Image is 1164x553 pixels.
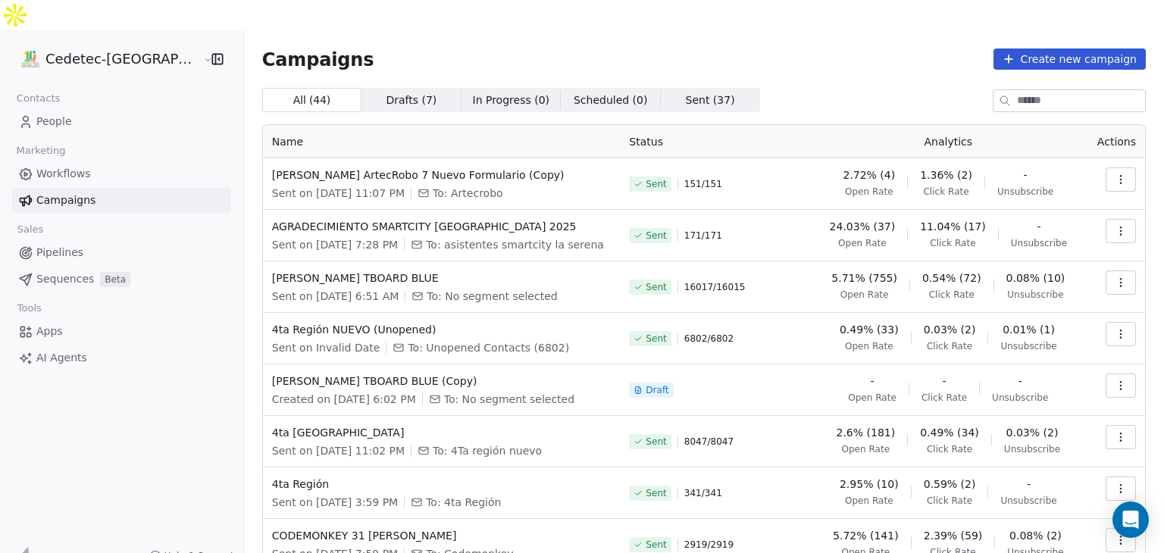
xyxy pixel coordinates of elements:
[833,528,899,543] span: 5.72% (141)
[684,281,746,293] span: 16017 / 16015
[11,297,48,320] span: Tools
[845,340,893,352] span: Open Rate
[262,48,374,70] span: Campaigns
[845,186,893,198] span: Open Rate
[272,167,612,183] span: [PERSON_NAME] ArtecRobo 7 Nuevo Formulario (Copy)
[920,219,986,234] span: 11.04% (17)
[10,87,67,110] span: Contacts
[12,267,231,292] a: SequencesBeta
[992,392,1048,404] span: Unsubscribe
[272,186,405,201] span: Sent on [DATE] 11:07 PM
[12,345,231,370] a: AI Agents
[272,219,612,234] span: AGRADECIMIENTO SMARTCITY [GEOGRAPHIC_DATA] 2025
[646,539,666,551] span: Sent
[11,218,50,241] span: Sales
[809,125,1087,158] th: Analytics
[18,46,192,72] button: Cedetec-[GEOGRAPHIC_DATA]
[993,48,1146,70] button: Create new campaign
[21,50,39,68] img: IMAGEN%2010%20A%C3%83%C2%91OS.png
[871,373,875,389] span: -
[942,373,946,389] span: -
[427,289,557,304] span: To: No segment selected
[1009,528,1062,543] span: 0.08% (2)
[263,125,621,158] th: Name
[927,495,972,507] span: Click Rate
[1006,425,1059,440] span: 0.03% (2)
[100,272,130,287] span: Beta
[924,476,976,492] span: 0.59% (2)
[1037,219,1040,234] span: -
[1000,340,1056,352] span: Unsubscribe
[12,319,231,344] a: Apps
[1000,495,1056,507] span: Unsubscribe
[36,166,91,182] span: Workflows
[272,392,416,407] span: Created on [DATE] 6:02 PM
[1087,125,1145,158] th: Actions
[272,270,612,286] span: [PERSON_NAME] TBOARD BLUE
[921,392,967,404] span: Click Rate
[840,289,889,301] span: Open Rate
[272,289,399,304] span: Sent on [DATE] 6:51 AM
[831,270,897,286] span: 5.71% (755)
[1024,167,1028,183] span: -
[922,270,981,286] span: 0.54% (72)
[444,392,574,407] span: To: No segment selected
[1112,501,1149,538] div: Open Intercom Messenger
[646,333,666,345] span: Sent
[272,528,612,543] span: CODEMONKEY 31 [PERSON_NAME]
[838,237,887,249] span: Open Rate
[1006,270,1065,286] span: 0.08% (10)
[433,443,542,458] span: To: 4Ta región nuevo
[12,188,231,213] a: Campaigns
[684,178,722,190] span: 151 / 151
[920,425,979,440] span: 0.49% (34)
[646,281,666,293] span: Sent
[927,443,972,455] span: Click Rate
[686,92,735,108] span: Sent ( 37 )
[426,237,604,252] span: To: asistentes smartcity la serena
[843,167,895,183] span: 2.72% (4)
[920,167,972,183] span: 1.36% (2)
[997,186,1053,198] span: Unsubscribe
[848,392,896,404] span: Open Rate
[845,495,893,507] span: Open Rate
[574,92,648,108] span: Scheduled ( 0 )
[272,322,612,337] span: 4ta Región NUEVO (Unopened)
[36,245,83,261] span: Pipelines
[272,476,612,492] span: 4ta Región
[272,340,380,355] span: Sent on Invalid Date
[36,323,63,339] span: Apps
[1027,476,1031,492] span: -
[36,192,95,208] span: Campaigns
[830,219,896,234] span: 24.03% (37)
[620,125,809,158] th: Status
[12,161,231,186] a: Workflows
[10,139,72,162] span: Marketing
[1007,289,1063,301] span: Unsubscribe
[36,271,94,287] span: Sequences
[924,528,983,543] span: 2.39% (59)
[1004,443,1060,455] span: Unsubscribe
[272,237,398,252] span: Sent on [DATE] 7:28 PM
[36,114,72,130] span: People
[927,340,972,352] span: Click Rate
[840,322,899,337] span: 0.49% (33)
[426,495,501,510] span: To: 4ta Región
[12,109,231,134] a: People
[923,186,968,198] span: Click Rate
[1011,237,1067,249] span: Unsubscribe
[433,186,503,201] span: To: Artecrobo
[1018,373,1022,389] span: -
[684,539,734,551] span: 2919 / 2919
[840,476,899,492] span: 2.95% (10)
[684,487,722,499] span: 341 / 341
[272,495,398,510] span: Sent on [DATE] 3:59 PM
[386,92,436,108] span: Drafts ( 7 )
[684,333,734,345] span: 6802 / 6802
[837,425,896,440] span: 2.6% (181)
[473,92,550,108] span: In Progress ( 0 )
[684,230,722,242] span: 171 / 171
[272,425,612,440] span: 4ta [GEOGRAPHIC_DATA]
[408,340,569,355] span: To: Unopened Contacts (6802)
[684,436,734,448] span: 8047 / 8047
